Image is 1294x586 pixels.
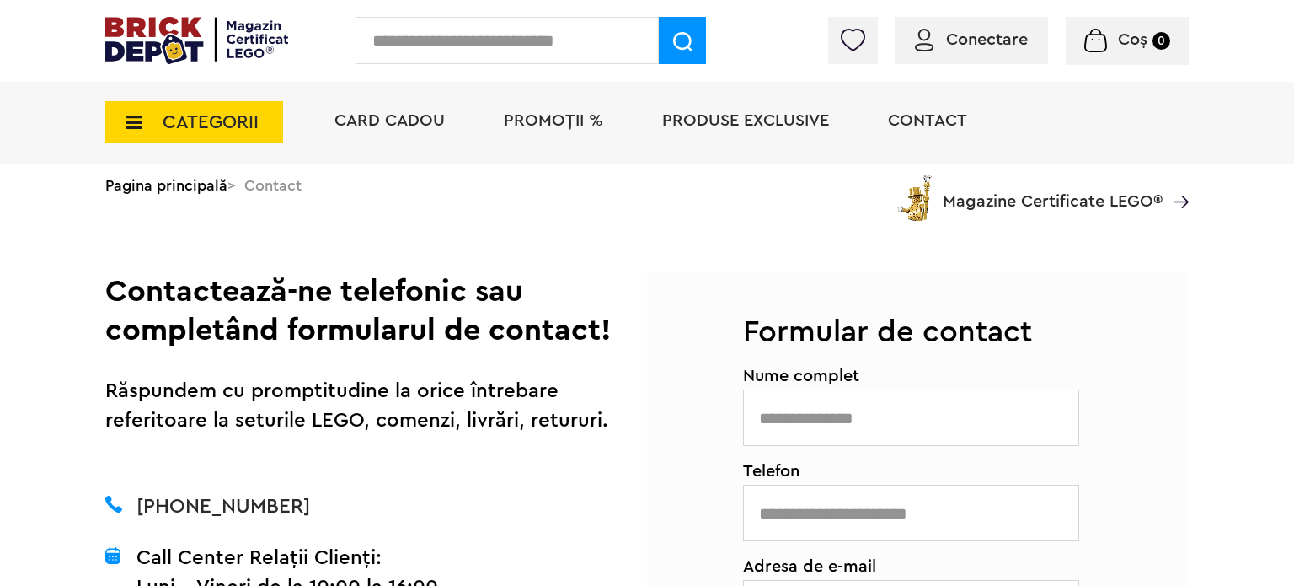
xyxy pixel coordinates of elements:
span: Telefon [743,463,1093,480]
a: PROMOȚII % [504,112,603,129]
a: Card Cadou [334,112,445,129]
span: Coș [1118,31,1147,48]
small: 0 [1152,32,1170,50]
a: Magazine Certificate LEGO® [1163,171,1189,188]
a: Contact [888,112,967,129]
a: Conectare [915,31,1028,48]
h2: Contactează-ne telefonic sau completând formularul de contact! [105,272,623,350]
a: [PHONE_NUMBER] [136,497,310,517]
span: Magazine Certificate LEGO® [943,171,1163,210]
span: Nume complet [743,368,1093,384]
span: CATEGORII [163,113,259,132]
span: Adresa de e-mail [743,558,1093,575]
h3: Formular de contact [647,272,1189,344]
p: Răspundem cu promptitudine la orice întrebare referitoare la seturile LEGO, comenzi, livrări, ret... [105,377,623,436]
span: Conectare [946,31,1028,48]
a: Produse exclusive [662,112,829,129]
